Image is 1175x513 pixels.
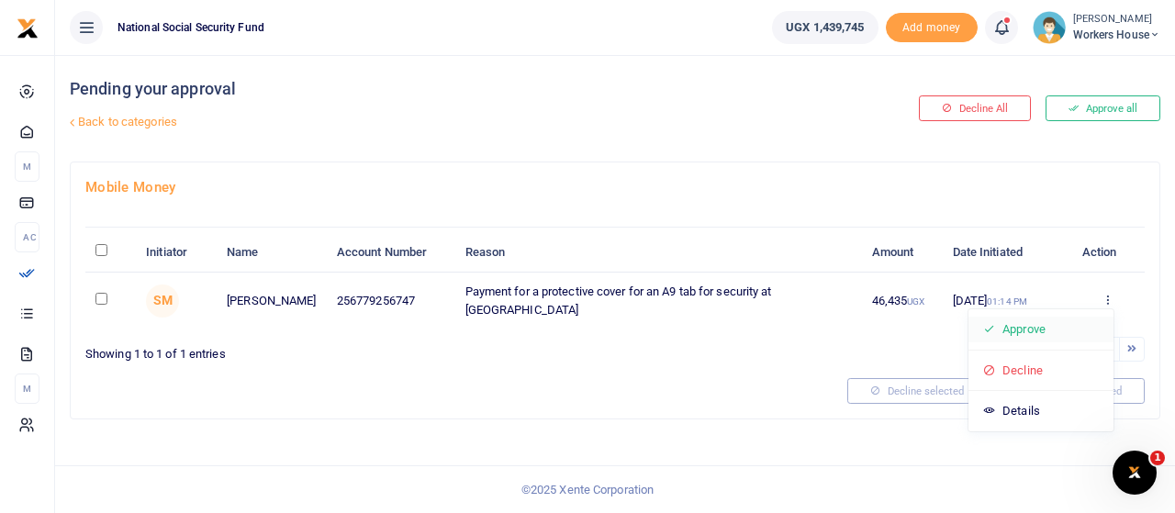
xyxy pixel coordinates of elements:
iframe: Intercom live chat [1113,451,1157,495]
td: [DATE] [942,273,1071,329]
a: Decline [968,358,1113,384]
td: [PERSON_NAME] [217,273,327,329]
th: Amount: activate to sort column ascending [861,233,942,273]
a: UGX 1,439,745 [772,11,878,44]
span: National Social Security Fund [110,19,272,36]
td: 256779256747 [327,273,455,329]
a: Approve [968,317,1113,342]
a: profile-user [PERSON_NAME] Workers House [1033,11,1160,44]
th: Date Initiated: activate to sort column ascending [942,233,1071,273]
a: Details [968,398,1113,424]
li: Wallet ballance [765,11,885,44]
span: Add money [886,13,978,43]
th: Reason: activate to sort column ascending [454,233,861,273]
li: Ac [15,222,39,252]
span: UGX 1,439,745 [786,18,864,37]
li: M [15,151,39,182]
button: Approve all [1046,95,1160,121]
span: Solomon Murungi [146,284,179,318]
img: profile-user [1033,11,1066,44]
small: UGX [907,296,924,307]
h4: Mobile Money [85,177,1145,197]
button: Decline All [919,95,1031,121]
th: Account Number: activate to sort column ascending [327,233,455,273]
li: M [15,374,39,404]
th: Initiator: activate to sort column ascending [136,233,217,273]
li: Toup your wallet [886,13,978,43]
span: Workers House [1073,27,1160,43]
td: 46,435 [861,273,942,329]
td: Payment for a protective cover for an A9 tab for security at [GEOGRAPHIC_DATA] [454,273,861,329]
th: Name: activate to sort column ascending [217,233,327,273]
div: Showing 1 to 1 of 1 entries [85,335,608,363]
a: Add money [886,19,978,33]
th: Action: activate to sort column ascending [1071,233,1145,273]
small: 01:14 PM [987,296,1027,307]
small: [PERSON_NAME] [1073,12,1160,28]
span: 1 [1150,451,1165,465]
img: logo-small [17,17,39,39]
a: Back to categories [65,106,792,138]
a: logo-small logo-large logo-large [17,20,39,34]
th: : activate to sort column descending [85,233,136,273]
h4: Pending your approval [70,79,792,99]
